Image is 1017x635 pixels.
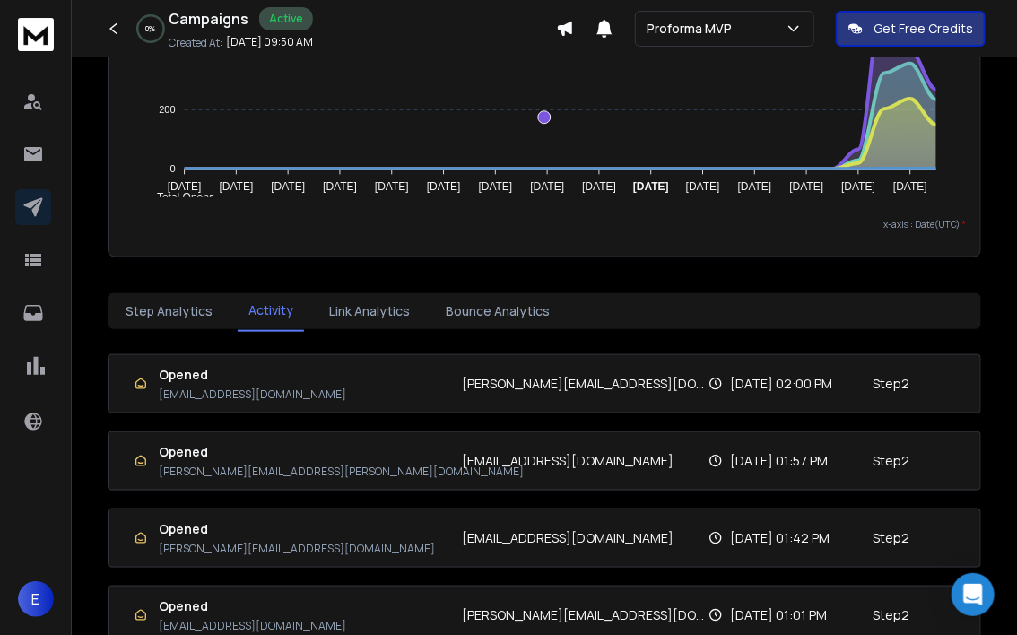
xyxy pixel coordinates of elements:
p: Proforma MVP [647,20,739,38]
tspan: [DATE] [375,181,409,194]
p: [EMAIL_ADDRESS][DOMAIN_NAME] [159,619,346,633]
p: Step 2 [873,375,909,393]
tspan: [DATE] [220,181,254,194]
tspan: [DATE] [633,181,669,194]
tspan: [DATE] [479,181,513,194]
tspan: [DATE] [686,181,720,194]
tspan: [DATE] [427,181,461,194]
p: Step 2 [873,452,909,470]
p: Step 2 [873,606,909,624]
tspan: [DATE] [893,181,927,194]
tspan: 200 [159,104,175,115]
p: Get Free Credits [874,20,973,38]
img: logo [18,18,54,51]
tspan: [DATE] [582,181,616,194]
p: [DATE] 01:57 PM [730,452,828,470]
tspan: [DATE] [168,181,202,194]
h1: Opened [159,366,346,384]
p: Created At: [169,36,222,50]
tspan: [DATE] [790,181,824,194]
p: Step 2 [873,529,909,547]
h1: Opened [159,597,346,615]
p: [DATE] 02:00 PM [730,375,832,393]
tspan: 0 [170,163,176,174]
tspan: [DATE] [841,181,875,194]
h1: Opened [159,520,435,538]
span: Total Opens [143,191,214,204]
p: 0 % [146,23,156,34]
p: [DATE] 09:50 AM [226,35,313,49]
button: Activity [238,291,304,332]
div: Open Intercom Messenger [952,573,995,616]
p: [PERSON_NAME][EMAIL_ADDRESS][PERSON_NAME][DOMAIN_NAME] [159,465,524,479]
button: Get Free Credits [836,11,986,47]
tspan: [DATE] [530,181,564,194]
tspan: [DATE] [271,181,305,194]
p: [EMAIL_ADDRESS][DOMAIN_NAME] [462,452,674,470]
div: Active [259,7,313,30]
button: Link Analytics [318,291,421,331]
p: [PERSON_NAME][EMAIL_ADDRESS][DOMAIN_NAME] [159,542,435,556]
p: x-axis : Date(UTC) [123,218,966,231]
button: E [18,581,54,617]
h1: Campaigns [169,8,248,30]
button: Bounce Analytics [435,291,561,331]
tspan: [DATE] [738,181,772,194]
tspan: [DATE] [323,181,357,194]
p: [EMAIL_ADDRESS][DOMAIN_NAME] [462,529,674,547]
p: [PERSON_NAME][EMAIL_ADDRESS][DOMAIN_NAME] [462,606,708,624]
p: [DATE] 01:42 PM [730,529,830,547]
p: [EMAIL_ADDRESS][DOMAIN_NAME] [159,387,346,402]
h1: Opened [159,443,524,461]
p: [DATE] 01:01 PM [730,606,827,624]
p: [PERSON_NAME][EMAIL_ADDRESS][DOMAIN_NAME] [462,375,708,393]
button: Step Analytics [115,291,223,331]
